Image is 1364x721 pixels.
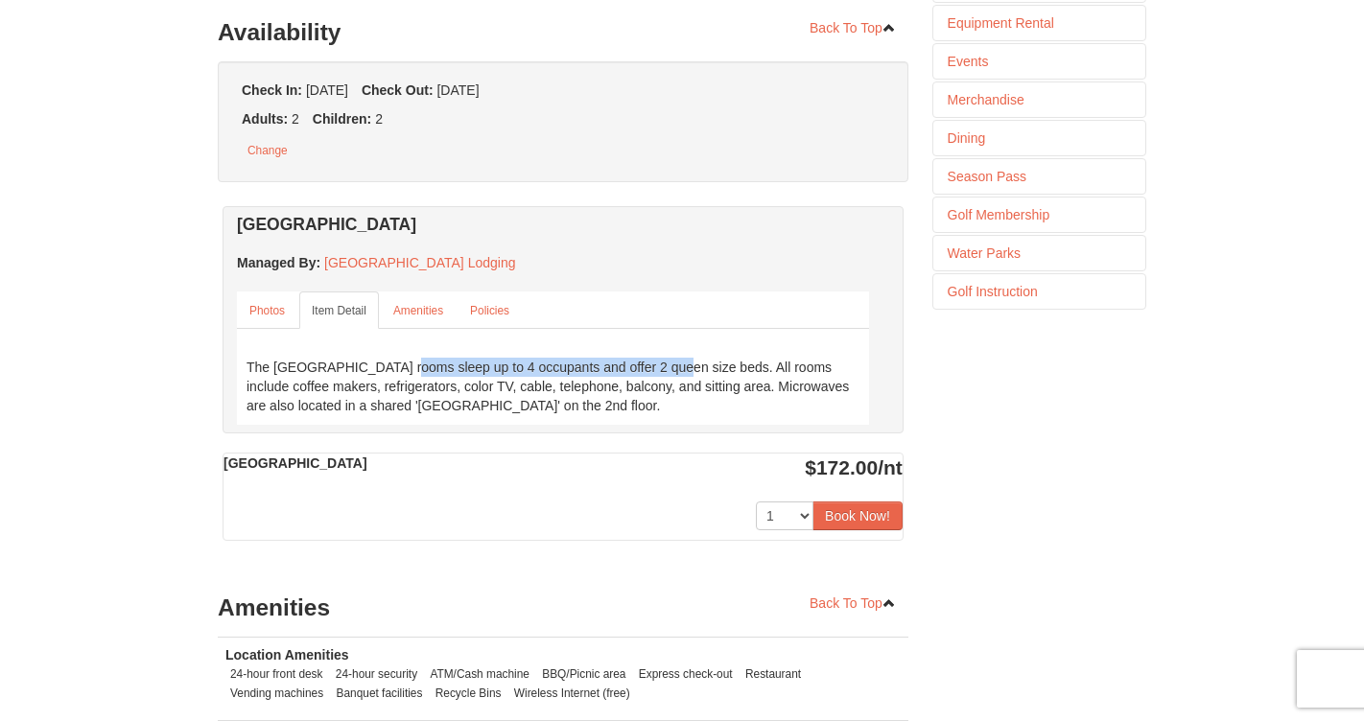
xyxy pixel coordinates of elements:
[223,455,367,471] strong: [GEOGRAPHIC_DATA]
[933,82,1145,117] a: Merchandise
[381,291,456,329] a: Amenities
[362,82,434,98] strong: Check Out:
[393,304,443,317] small: Amenities
[375,111,383,127] span: 2
[470,304,509,317] small: Policies
[312,304,366,317] small: Item Detail
[299,291,379,329] a: Item Detail
[331,664,422,684] li: 24-hour security
[324,255,515,270] a: [GEOGRAPHIC_DATA] Lodging
[242,111,288,127] strong: Adults:
[878,456,903,478] span: /nt
[237,255,320,270] strong: :
[218,13,908,52] h3: Availability
[225,684,328,703] li: Vending machines
[237,348,869,425] div: The [GEOGRAPHIC_DATA] rooms sleep up to 4 occupants and offer 2 queen size beds. All rooms includ...
[537,664,630,684] li: BBQ/Picnic area
[933,44,1145,79] a: Events
[933,6,1145,40] a: Equipment Rental
[634,664,738,684] li: Express check-out
[332,684,428,703] li: Banquet facilities
[797,589,908,617] a: Back To Top
[797,13,908,42] a: Back To Top
[237,255,316,270] span: Managed By
[306,82,348,98] span: [DATE]
[436,82,479,98] span: [DATE]
[458,291,522,329] a: Policies
[933,236,1145,270] a: Water Parks
[225,664,328,684] li: 24-hour front desk
[805,456,903,478] strong: $172.00
[425,664,534,684] li: ATM/Cash machine
[242,82,302,98] strong: Check In:
[249,304,285,317] small: Photos
[237,215,869,234] h4: [GEOGRAPHIC_DATA]
[933,121,1145,155] a: Dining
[237,291,297,329] a: Photos
[741,664,806,684] li: Restaurant
[292,111,299,127] span: 2
[812,501,903,530] button: Book Now!
[431,684,506,703] li: Recycle Bins
[933,159,1145,194] a: Season Pass
[509,684,635,703] li: Wireless Internet (free)
[933,198,1145,232] a: Golf Membership
[313,111,371,127] strong: Children:
[218,589,908,627] h3: Amenities
[225,647,349,663] strong: Location Amenities
[237,138,298,163] button: Change
[933,274,1145,309] a: Golf Instruction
